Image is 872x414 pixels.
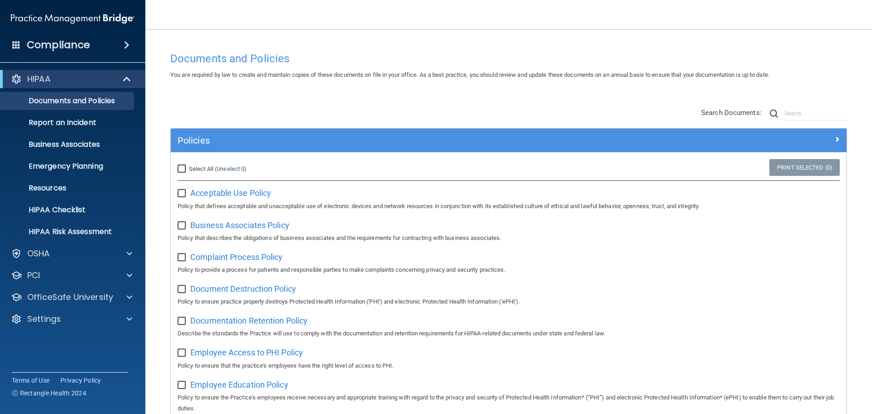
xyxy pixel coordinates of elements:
a: HIPAA [11,74,132,85]
p: HIPAA [27,74,50,85]
h5: Policies [178,135,671,145]
img: ic-search.3b580494.png [770,110,778,118]
p: HIPAA Checklist [6,205,130,214]
p: Policy to ensure that the practice's employees have the right level of access to PHI. [178,360,840,371]
a: PCI [11,270,132,281]
h4: Compliance [27,39,90,51]
a: Terms of Use [12,376,50,385]
span: Employee Access to PHI Policy [190,348,303,357]
span: Acceptable Use Policy [190,188,271,198]
p: PCI [27,270,40,281]
span: Documentation Retention Policy [190,316,307,325]
span: Business Associates Policy [190,220,289,230]
span: Select All [189,165,213,172]
p: Policy to provide a process for patients and responsible parties to make complaints concerning pr... [178,264,840,275]
p: Settings [27,314,61,324]
p: Policy that describes the obligations of business associates and the requirements for contracting... [178,233,840,244]
p: Describe the standards the Practice will use to comply with the documentation and retention requi... [178,328,840,339]
p: Business Associates [6,140,130,149]
span: You are required by law to create and maintain copies of these documents on file in your office. ... [170,71,769,78]
input: Search [785,107,847,120]
p: Documents and Policies [6,96,130,105]
p: OfficeSafe University [27,292,113,303]
p: HIPAA Risk Assessment [6,227,130,236]
p: Report an Incident [6,118,130,127]
span: Complaint Process Policy [190,252,282,262]
a: OfficeSafe University [11,292,132,303]
span: Employee Education Policy [190,380,288,389]
p: OSHA [27,248,50,259]
img: PMB logo [11,10,134,28]
p: Policy that defines acceptable and unacceptable use of electronic devices and network resources i... [178,201,840,212]
input: Select All (Unselect 0) [178,165,188,173]
a: Print Selected (0) [769,159,840,176]
a: (Unselect 0) [215,165,247,172]
p: Policy to ensure the Practice's employees receive necessary and appropriate training with regard ... [178,392,840,414]
h4: Documents and Policies [170,53,847,65]
a: Settings [11,314,132,324]
p: Policy to ensure practice properly destroys Protected Health Information ('PHI') and electronic P... [178,296,840,307]
a: Policies [178,133,840,148]
p: Resources [6,184,130,193]
span: Ⓒ Rectangle Health 2024 [12,389,86,398]
span: Document Destruction Policy [190,284,296,294]
a: Privacy Policy [60,376,101,385]
span: Search Documents: [701,109,762,117]
p: Emergency Planning [6,162,130,171]
a: OSHA [11,248,132,259]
